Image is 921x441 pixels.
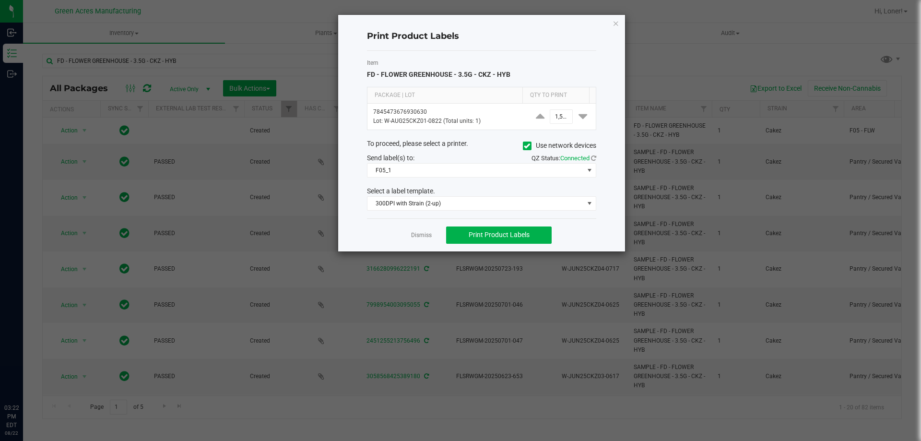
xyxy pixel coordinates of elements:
[367,59,596,67] label: Item
[367,197,584,210] span: 300DPI with Strain (2-up)
[367,71,510,78] span: FD - FLOWER GREENHOUSE - 3.5G - CKZ - HYB
[446,226,552,244] button: Print Product Labels
[373,107,521,117] p: 7845473676930630
[367,30,596,43] h4: Print Product Labels
[367,87,522,104] th: Package | Lot
[469,231,530,238] span: Print Product Labels
[367,164,584,177] span: F05_1
[367,154,414,162] span: Send label(s) to:
[360,186,603,196] div: Select a label template.
[373,117,521,126] p: Lot: W-AUG25CKZ01-0822 (Total units: 1)
[28,363,40,374] iframe: Resource center unread badge
[411,231,432,239] a: Dismiss
[523,141,596,151] label: Use network devices
[360,139,603,153] div: To proceed, please select a printer.
[522,87,589,104] th: Qty to Print
[531,155,596,162] span: QZ Status:
[560,155,590,162] span: Connected
[10,364,38,393] iframe: Resource center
